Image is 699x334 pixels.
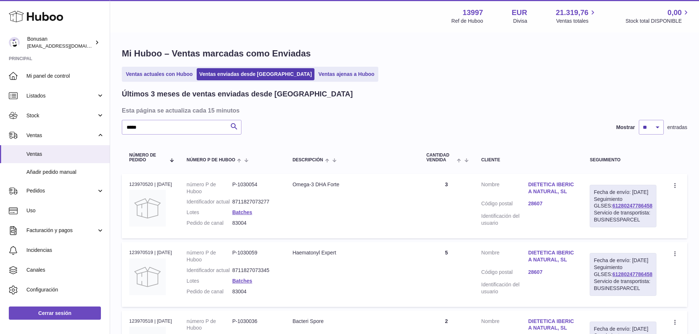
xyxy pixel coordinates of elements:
[129,153,165,162] span: Número de pedido
[232,278,252,284] a: Batches
[556,8,589,18] span: 21.319,76
[316,68,377,80] a: Ventas ajenas a Huboo
[187,209,232,216] dt: Lotes
[451,18,483,25] div: Ref de Huboo
[122,106,685,114] h3: Esta página se actualiza cada 15 minutos
[481,181,528,197] dt: Nombre
[129,181,172,188] div: 123970520 | [DATE]
[26,73,104,80] span: Mi panel de control
[481,249,528,265] dt: Nombre
[129,249,172,256] div: 123970519 | [DATE]
[612,271,652,277] a: 61280247786458
[667,124,687,131] span: entradas
[481,213,528,227] dt: Identificación del usuario
[187,278,232,285] dt: Lotes
[187,198,232,205] dt: Identificador actual
[528,249,575,263] a: DIETETICA IBERICA NATURAL, SL
[292,181,412,188] div: Omega-3 DHA Forte
[187,181,232,195] dt: número P de Huboo
[187,288,232,295] dt: Pedido de canal
[129,258,166,295] img: no-photo.jpg
[528,318,575,332] a: DIETETICA IBERICA NATURAL, SL
[232,198,278,205] dd: 8711827073277
[481,158,575,162] div: Cliente
[667,8,682,18] span: 0,00
[122,89,353,99] h2: Últimos 3 meses de ventas enviadas desde [GEOGRAPHIC_DATA]
[463,8,483,18] strong: 13997
[187,267,232,274] dt: Identificador actual
[27,43,108,49] span: [EMAIL_ADDRESS][DOMAIN_NAME]
[481,281,528,295] dt: Identificación del usuario
[594,257,652,264] div: Fecha de envío: [DATE]
[232,249,278,263] dd: P-1030059
[590,253,656,296] div: Seguimiento GLSES:
[122,48,687,59] h1: Mi Huboo – Ventas marcadas como Enviadas
[556,18,597,25] span: Ventas totales
[292,249,412,256] div: Haematonyl Expert
[590,185,656,227] div: Seguimiento GLSES:
[9,37,20,48] img: info@bonusan.es
[129,318,172,324] div: 123970518 | [DATE]
[26,92,97,99] span: Listados
[481,318,528,334] dt: Nombre
[590,158,656,162] div: Seguimiento
[232,209,252,215] a: Batches
[232,318,278,332] dd: P-1030036
[594,326,652,333] div: Fecha de envío: [DATE]
[626,8,690,25] a: 0,00 Stock total DISPONIBLE
[513,18,527,25] div: Divisa
[292,158,323,162] span: Descripción
[26,227,97,234] span: Facturación y pagos
[292,318,412,325] div: Bacteri Spore
[26,267,104,274] span: Canales
[26,247,104,254] span: Incidencias
[26,132,97,139] span: Ventas
[528,200,575,207] a: 28607
[626,18,690,25] span: Stock total DISPONIBLE
[26,112,97,119] span: Stock
[197,68,314,80] a: Ventas enviadas desde [GEOGRAPHIC_DATA]
[26,207,104,214] span: Uso
[232,267,278,274] dd: 8711827073345
[511,8,527,18] strong: EUR
[594,278,652,292] div: Servicio de transportista: BUSINESSPARCEL
[26,286,104,293] span: Configuración
[232,181,278,195] dd: P-1030054
[612,203,652,209] a: 61280247786458
[187,158,235,162] span: número P de Huboo
[187,220,232,227] dt: Pedido de canal
[528,269,575,276] a: 28607
[129,190,166,227] img: no-photo.jpg
[419,242,474,307] td: 5
[26,169,104,176] span: Añadir pedido manual
[27,36,93,49] div: Bonusan
[123,68,195,80] a: Ventas actuales con Huboo
[594,189,652,196] div: Fecha de envío: [DATE]
[232,288,278,295] dd: 83004
[187,249,232,263] dt: número P de Huboo
[232,220,278,227] dd: 83004
[9,307,101,320] a: Cerrar sesión
[616,124,635,131] label: Mostrar
[528,181,575,195] a: DIETETICA IBERICA NATURAL, SL
[594,209,652,223] div: Servicio de transportista: BUSINESSPARCEL
[556,8,597,25] a: 21.319,76 Ventas totales
[26,187,97,194] span: Pedidos
[481,269,528,278] dt: Código postal
[426,153,455,162] span: Cantidad vendida
[187,318,232,332] dt: número P de Huboo
[481,200,528,209] dt: Código postal
[26,151,104,158] span: Ventas
[419,174,474,238] td: 3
